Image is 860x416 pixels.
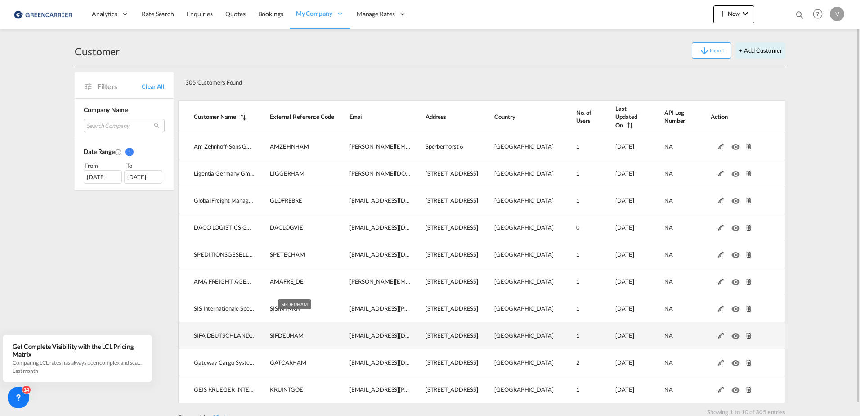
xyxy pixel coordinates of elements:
[664,332,673,339] span: NA
[615,170,634,177] span: [DATE]
[688,100,785,133] th: Action
[554,133,593,160] td: 1
[84,106,128,113] span: Company Name
[664,305,673,312] span: NA
[731,168,743,175] md-icon: icon-eye
[334,295,410,322] td: info@schaefer-sis.de
[84,161,165,184] span: From To [DATE][DATE]
[795,10,805,20] md-icon: icon-magnify
[731,384,743,391] md-icon: icon-eye
[810,6,825,22] span: Help
[334,100,410,133] th: Email
[270,197,302,204] span: GLOFREBRE
[426,332,478,339] span: [STREET_ADDRESS]
[554,160,593,187] td: 1
[194,332,269,339] span: SIFA DEUTSCHLAND GMBH
[255,100,334,133] th: External Reference Code
[642,268,688,295] td: NA
[494,143,553,150] span: [GEOGRAPHIC_DATA]
[426,251,478,258] span: [STREET_ADDRESS]
[642,376,688,403] td: NA
[642,100,688,133] th: API Log Number
[692,42,731,59] button: icon-arrow-downImport
[615,224,634,231] span: [DATE]
[194,170,258,177] span: Ligentia Germany GmbH
[349,386,493,393] span: [EMAIL_ADDRESS][PERSON_NAME][DOMAIN_NAME]
[334,376,410,403] td: AIRSEA@KRUEGER-SPEDITION.DE
[410,376,479,403] td: INDUSTRIESTRASSE 10
[664,251,673,258] span: NA
[576,251,580,258] span: 1
[255,187,334,214] td: GLOFREBRE
[593,322,642,349] td: 2025-09-05
[178,100,255,133] th: Customer Name
[225,10,245,18] span: Quotes
[282,302,308,307] span: SIFDEUHAM
[642,295,688,322] td: NA
[142,82,165,90] span: Clear All
[178,295,255,322] td: SIS Internationale Speditions GMBH
[593,349,642,376] td: 2025-09-10
[182,72,722,90] div: 305 Customers Found
[479,160,553,187] td: Germany
[479,268,553,295] td: Germany
[142,10,174,18] span: Rate Search
[183,403,785,416] div: Showing 1 to 10 of 305 entries
[479,349,553,376] td: Germany
[270,359,306,366] span: GATCARHAM
[576,332,580,339] span: 1
[75,44,120,59] div: Customer
[554,376,593,403] td: 1
[554,349,593,376] td: 2
[642,322,688,349] td: NA
[494,224,553,231] span: [GEOGRAPHIC_DATA]
[731,222,743,229] md-icon: icon-eye
[479,322,553,349] td: Germany
[426,170,478,177] span: [STREET_ADDRESS]
[255,349,334,376] td: GATCARHAM
[593,214,642,241] td: 2025-09-11
[830,7,844,21] div: V
[554,295,593,322] td: 1
[494,170,553,177] span: [GEOGRAPHIC_DATA]
[125,148,134,156] span: 1
[410,187,479,214] td: Studtriede 49
[717,8,728,19] md-icon: icon-plus 400-fg
[554,214,593,241] td: 0
[178,376,255,403] td: GEIS KRUEGER INTERNATIONALE SPEDITION GMBH
[426,224,478,231] span: [STREET_ADDRESS]
[664,278,673,285] span: NA
[410,241,479,268] td: BRAMFELDER CHAUSSEE 324
[576,305,580,312] span: 1
[178,160,255,187] td: Ligentia Germany GmbH
[410,268,479,295] td: WENDENSTRASSE 21A
[194,359,257,366] span: Gateway Cargo Systems
[479,376,553,403] td: Germany
[593,100,642,133] th: Last Updated On
[615,197,634,204] span: [DATE]
[255,241,334,268] td: SPETECHAM
[410,214,479,241] td: GLUCKGASSE 1
[479,100,553,133] th: Country
[615,251,634,258] span: [DATE]
[810,6,830,23] div: Help
[731,249,743,256] md-icon: icon-eye
[255,133,334,160] td: AMZEHNHAM
[349,224,447,231] span: [EMAIL_ADDRESS][DOMAIN_NAME]
[699,45,710,56] md-icon: icon-arrow-down
[187,10,213,18] span: Enquiries
[178,187,255,214] td: Global Freight Management Deutschland GmbH
[410,349,479,376] td: Niendorfer Straße 170
[554,100,593,133] th: No. of Users
[642,160,688,187] td: NA
[124,170,162,184] div: [DATE]
[554,268,593,295] td: 1
[334,349,410,376] td: nschoenlau@gatewaycargo.de
[664,224,673,231] span: NA
[410,133,479,160] td: Sperberhorst 6
[426,305,478,312] span: [STREET_ADDRESS]
[270,305,300,312] span: SISINTNKN
[410,322,479,349] td: Wendenstrasse 130
[349,305,493,312] span: [EMAIL_ADDRESS][PERSON_NAME][DOMAIN_NAME]
[731,303,743,310] md-icon: icon-eye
